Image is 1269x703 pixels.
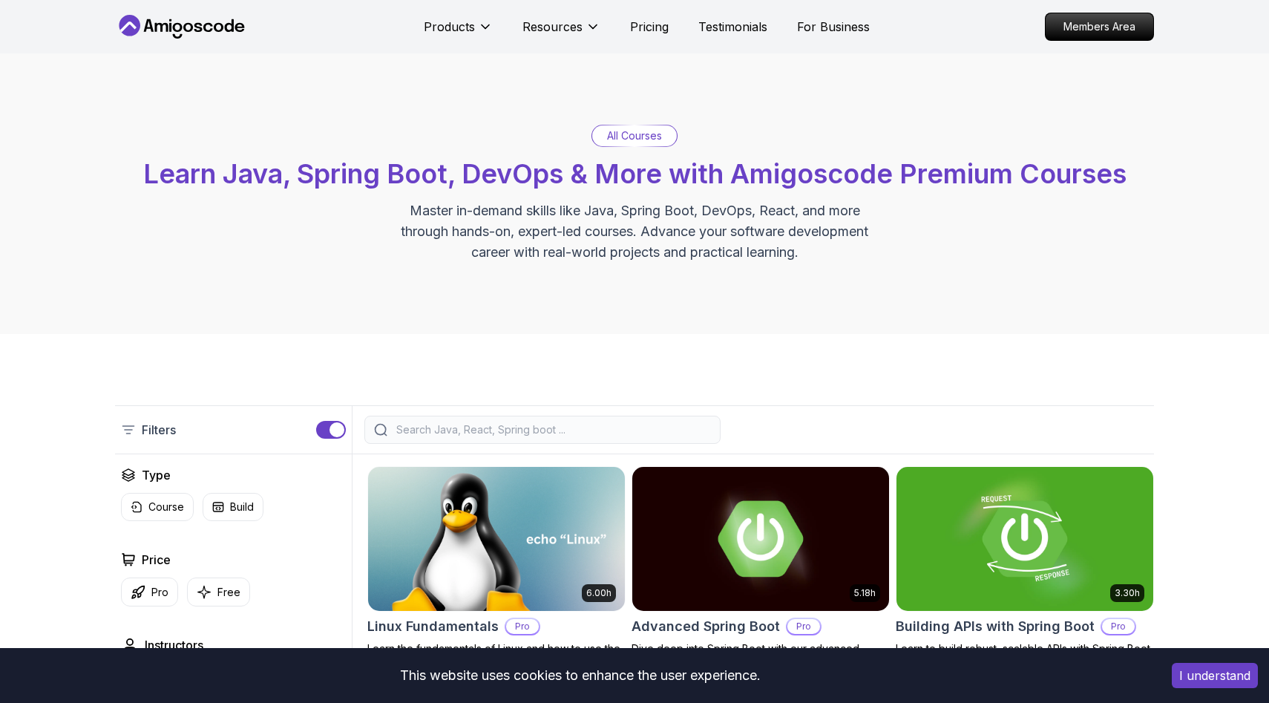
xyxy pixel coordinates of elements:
h2: Price [142,551,171,569]
p: Resources [522,18,583,36]
span: Learn Java, Spring Boot, DevOps & More with Amigoscode Premium Courses [143,157,1127,190]
button: Accept cookies [1172,663,1258,688]
img: Advanced Spring Boot card [632,467,889,611]
a: Testimonials [698,18,767,36]
a: Building APIs with Spring Boot card3.30hBuilding APIs with Spring BootProLearn to build robust, s... [896,466,1154,686]
img: Linux Fundamentals card [368,467,625,611]
button: Resources [522,18,600,48]
h2: Instructors [145,636,203,654]
p: 5.18h [854,587,876,599]
button: Products [424,18,493,48]
a: Advanced Spring Boot card5.18hAdvanced Spring BootProDive deep into Spring Boot with our advanced... [632,466,890,686]
p: 3.30h [1115,587,1140,599]
p: Pro [506,619,539,634]
button: Build [203,493,263,521]
p: Build [230,500,254,514]
button: Course [121,493,194,521]
a: Pricing [630,18,669,36]
a: Members Area [1045,13,1154,41]
p: 6.00h [586,587,611,599]
p: Learn the fundamentals of Linux and how to use the command line [367,641,626,671]
input: Search Java, React, Spring boot ... [393,422,711,437]
p: Pro [787,619,820,634]
h2: Type [142,466,171,484]
p: Course [148,500,184,514]
img: Building APIs with Spring Boot card [896,467,1153,611]
button: Free [187,578,250,606]
a: Linux Fundamentals card6.00hLinux FundamentalsProLearn the fundamentals of Linux and how to use t... [367,466,626,671]
p: Free [217,585,240,600]
h2: Linux Fundamentals [367,616,499,637]
p: Pro [1102,619,1135,634]
p: All Courses [607,128,662,143]
p: Products [424,18,475,36]
p: Dive deep into Spring Boot with our advanced course, designed to take your skills from intermedia... [632,641,890,686]
p: Learn to build robust, scalable APIs with Spring Boot, mastering REST principles, JSON handling, ... [896,641,1154,686]
button: Pro [121,578,178,606]
h2: Advanced Spring Boot [632,616,780,637]
p: Members Area [1046,13,1153,40]
h2: Building APIs with Spring Boot [896,616,1095,637]
p: Filters [142,421,176,439]
p: Pro [151,585,168,600]
a: For Business [797,18,870,36]
div: This website uses cookies to enhance the user experience. [11,659,1150,692]
p: Master in-demand skills like Java, Spring Boot, DevOps, React, and more through hands-on, expert-... [385,200,884,263]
